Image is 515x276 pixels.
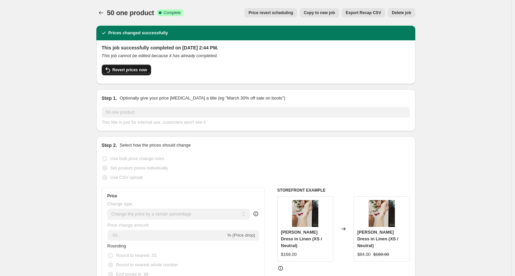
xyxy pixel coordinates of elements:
[281,251,297,258] div: $168.00
[116,262,178,267] span: Round to nearest whole number
[120,95,285,102] p: Optionally give your price [MEDICAL_DATA] a title (eg "March 30% off sale on boots")
[120,142,191,149] p: Select how the prices should change
[368,200,395,227] img: KipDressinLinen_80x.jpg
[277,188,410,193] h6: STOREFRONT EXAMPLE
[102,142,117,149] h2: Step 2.
[244,8,297,17] button: Price revert scheduling
[102,44,410,51] h2: This job successfully completed on [DATE] 2:44 PM.
[107,201,132,206] span: Change type
[252,210,259,217] div: help
[357,230,398,248] span: [PERSON_NAME] Dress in Linen (XS / Neutral)
[116,253,157,258] span: Round to nearest .01
[227,233,255,238] span: % (Price drop)
[392,10,411,15] span: Delete job
[102,107,410,118] input: 30% off holiday sale
[346,10,381,15] span: Export Recap CSV
[102,95,117,102] h2: Step 1.
[107,230,226,241] input: -15
[281,230,322,248] span: [PERSON_NAME] Dress in Linen (XS / Neutral)
[107,223,149,228] span: Price change amount
[102,53,218,58] i: This job cannot be edited because it has already completed.
[102,65,151,75] button: Revert prices now
[112,67,147,73] span: Revert prices now
[342,8,385,17] button: Export Recap CSV
[388,8,415,17] button: Delete job
[304,10,335,15] span: Copy to new job
[373,251,389,258] strike: $168.00
[107,9,154,16] span: 50 one product
[163,10,181,15] span: Complete
[110,165,168,170] span: Set product prices individually
[292,200,319,227] img: KipDressinLinen_80x.jpg
[300,8,339,17] button: Copy to new job
[110,175,143,180] span: Use CSV upload
[108,30,168,36] h2: Prices changed successfully
[107,243,126,248] span: Rounding
[96,8,106,17] button: Price change jobs
[102,120,206,125] span: This title is just for internal use, customers won't see it
[110,156,164,161] span: Use bulk price change rules
[357,251,371,258] div: $84.00
[248,10,293,15] span: Price revert scheduling
[107,193,117,199] h3: Price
